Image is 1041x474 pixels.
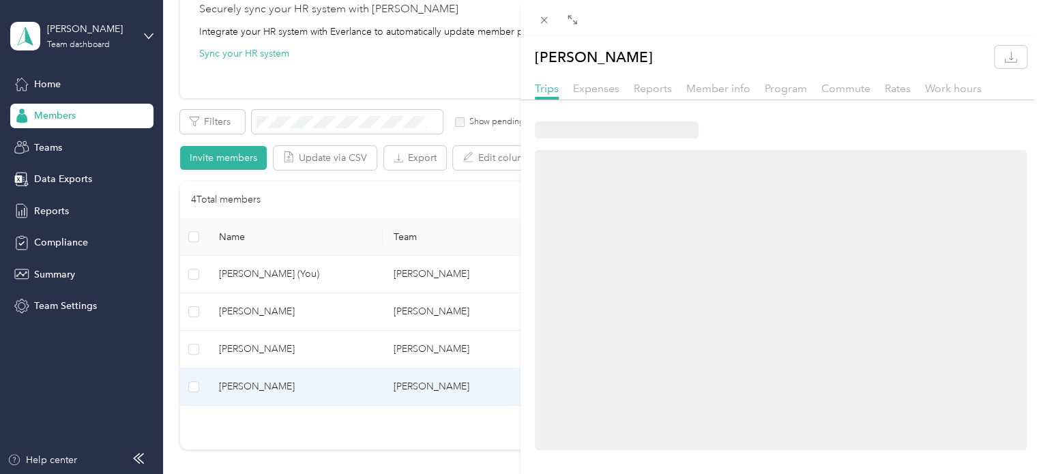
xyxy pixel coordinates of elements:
span: Member info [686,82,750,95]
span: Trips [535,82,559,95]
span: Reports [634,82,672,95]
span: Commute [821,82,870,95]
span: Program [765,82,807,95]
p: [PERSON_NAME] [535,46,653,68]
span: Work hours [925,82,982,95]
span: Rates [885,82,911,95]
iframe: Everlance-gr Chat Button Frame [965,398,1041,474]
span: Expenses [573,82,619,95]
